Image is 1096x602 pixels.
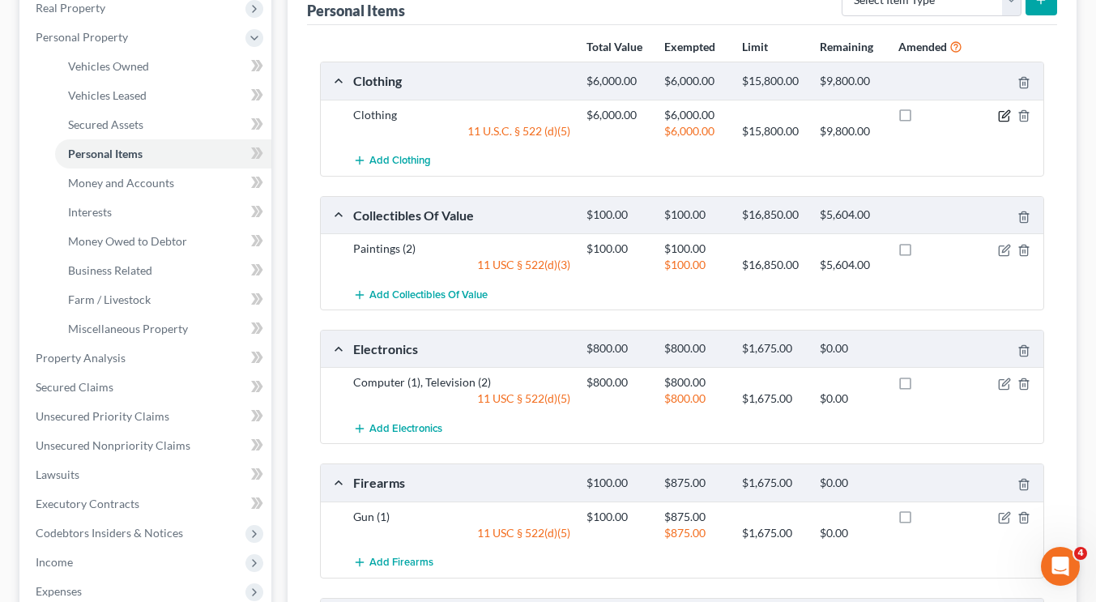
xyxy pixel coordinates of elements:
a: Secured Claims [23,373,271,402]
a: Executory Contracts [23,489,271,519]
strong: Remaining [820,40,873,53]
div: Electronics [345,340,578,357]
div: $100.00 [578,241,656,257]
div: $0.00 [812,341,889,357]
span: Unsecured Nonpriority Claims [36,438,190,452]
div: $1,675.00 [734,476,812,491]
div: Clothing [345,107,578,123]
div: Gun (1) [345,509,578,525]
span: Expenses [36,584,82,598]
div: Computer (1), Television (2) [345,374,578,391]
span: Personal Property [36,30,128,44]
div: $0.00 [812,525,889,541]
span: Miscellaneous Property [68,322,188,335]
a: Money and Accounts [55,169,271,198]
span: Interests [68,205,112,219]
span: Income [36,555,73,569]
iframe: Intercom live chat [1041,547,1080,586]
div: 11 USC § 522(d)(5) [345,391,578,407]
a: Personal Items [55,139,271,169]
span: Property Analysis [36,351,126,365]
span: Secured Assets [68,117,143,131]
button: Add Collectibles Of Value [353,280,488,310]
div: $1,675.00 [734,391,812,407]
div: $6,000.00 [578,107,656,123]
div: $100.00 [578,476,656,491]
div: $6,000.00 [656,123,734,139]
span: Codebtors Insiders & Notices [36,526,183,540]
div: $1,675.00 [734,525,812,541]
div: $6,000.00 [656,107,734,123]
span: Personal Items [68,147,143,160]
div: $800.00 [656,341,734,357]
div: $5,604.00 [812,207,889,223]
a: Property Analysis [23,344,271,373]
div: $16,850.00 [734,257,812,273]
div: $800.00 [656,374,734,391]
button: Add Electronics [353,413,442,443]
div: 11 U.S.C. § 522 (d)(5) [345,123,578,139]
a: Vehicles Owned [55,52,271,81]
a: Miscellaneous Property [55,314,271,344]
a: Business Related [55,256,271,285]
a: Unsecured Priority Claims [23,402,271,431]
div: $800.00 [656,391,734,407]
div: $875.00 [656,525,734,541]
strong: Exempted [664,40,715,53]
span: Lawsuits [36,468,79,481]
div: $875.00 [656,476,734,491]
div: $15,800.00 [734,74,812,89]
button: Add Clothing [353,146,431,176]
strong: Amended [898,40,947,53]
a: Unsecured Nonpriority Claims [23,431,271,460]
a: Secured Assets [55,110,271,139]
span: Farm / Livestock [68,292,151,306]
div: 11 USC § 522(d)(5) [345,525,578,541]
div: 11 USC § 522(d)(3) [345,257,578,273]
span: Money and Accounts [68,176,174,190]
strong: Limit [742,40,768,53]
div: $0.00 [812,476,889,491]
div: Paintings (2) [345,241,578,257]
div: Personal Items [307,1,405,20]
div: Collectibles Of Value [345,207,578,224]
div: $100.00 [578,509,656,525]
span: Add Clothing [369,155,431,168]
div: $100.00 [578,207,656,223]
span: Vehicles Leased [68,88,147,102]
div: $6,000.00 [656,74,734,89]
div: $100.00 [656,257,734,273]
button: Add Firearms [353,548,433,578]
a: Lawsuits [23,460,271,489]
div: $100.00 [656,241,734,257]
div: $15,800.00 [734,123,812,139]
span: Unsecured Priority Claims [36,409,169,423]
span: Business Related [68,263,152,277]
div: $9,800.00 [812,74,889,89]
a: Vehicles Leased [55,81,271,110]
span: Secured Claims [36,380,113,394]
a: Farm / Livestock [55,285,271,314]
div: $5,604.00 [812,257,889,273]
span: Add Collectibles Of Value [369,288,488,301]
div: $1,675.00 [734,341,812,357]
span: Vehicles Owned [68,59,149,73]
div: $16,850.00 [734,207,812,223]
span: Real Property [36,1,105,15]
div: $100.00 [656,207,734,223]
div: $6,000.00 [578,74,656,89]
span: Money Owed to Debtor [68,234,187,248]
div: $875.00 [656,509,734,525]
strong: Total Value [586,40,642,53]
span: Add Electronics [369,422,442,435]
div: $0.00 [812,391,889,407]
div: $800.00 [578,341,656,357]
div: Clothing [345,72,578,89]
span: Executory Contracts [36,497,139,510]
div: Firearms [345,474,578,491]
div: $800.00 [578,374,656,391]
a: Interests [55,198,271,227]
div: $9,800.00 [812,123,889,139]
span: Add Firearms [369,557,433,570]
span: 4 [1074,547,1087,560]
